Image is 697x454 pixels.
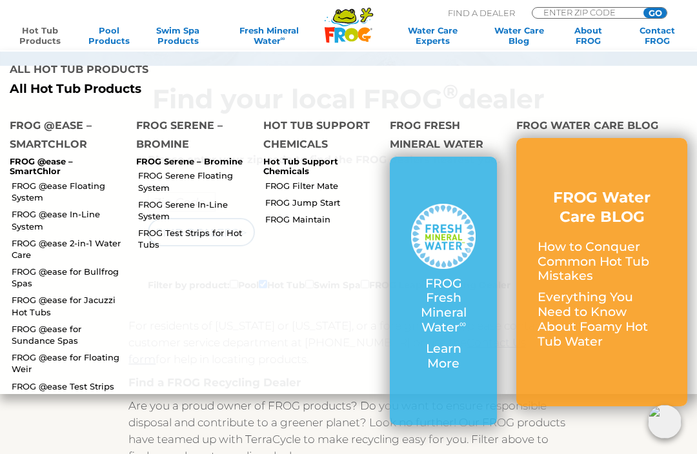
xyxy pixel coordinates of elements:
h4: FROG Serene – Bromine [136,116,243,157]
a: FROG Test Strips for Hot Tubs [138,227,253,250]
sup: ∞ [460,318,466,330]
a: FROG Filter Mate [265,180,380,192]
input: GO [643,8,667,18]
a: FROG Maintain [265,213,380,225]
a: FROG @ease for Bullfrog Spas [12,266,126,289]
a: AboutFROG [561,25,615,46]
a: FROG Water Care BLOG How to Conquer Common Hot Tub Mistakes Everything You Need to Know About Foa... [538,188,666,355]
h4: FROG Water Care Blog [516,116,687,138]
h3: FROG Water Care BLOG [538,188,666,227]
a: FROG @ease for Jacuzzi Hot Tubs [12,294,126,317]
h4: FROG Fresh Mineral Water [390,116,497,157]
h4: Hot Tub Support Chemicals [263,116,370,157]
a: FROG Jump Start [265,197,380,208]
img: openIcon [648,405,682,439]
a: FROG Fresh Mineral Water∞ Learn More [411,204,476,377]
p: Learn More [411,342,476,371]
a: Swim SpaProducts [151,25,205,46]
a: FROG @ease for Floating Weir [12,351,126,375]
h4: FROG @ease – SmartChlor [10,116,117,157]
a: All Hot Tub Products [10,82,339,97]
a: FROG @ease Floating System [12,180,126,203]
a: FROG @ease Test Strips [12,380,126,392]
a: Water CareExperts [389,25,477,46]
a: ContactFROG [631,25,684,46]
a: FROG @ease for Sundance Spas [12,323,126,346]
p: FROG Fresh Mineral Water [411,277,476,335]
a: PoolProducts [82,25,136,46]
a: Hot TubProducts [13,25,66,46]
a: FROG @ease In-Line System [12,208,126,232]
p: How to Conquer Common Hot Tub Mistakes [538,240,666,284]
p: FROG @ease – SmartChlor [10,157,117,177]
sup: ∞ [281,35,285,42]
a: FROG Serene Floating System [138,170,253,193]
a: FROG @ease 2-in-1 Water Care [12,237,126,261]
p: Find A Dealer [448,7,515,19]
p: Hot Tub Support Chemicals [263,157,370,177]
a: Water CareBlog [492,25,546,46]
p: FROG Serene – Bromine [136,157,243,167]
a: Fresh MineralWater∞ [220,25,318,46]
a: FROG Serene In-Line System [138,199,253,222]
input: Zip Code Form [542,8,629,17]
p: Everything You Need to Know About Foamy Hot Tub Water [538,290,666,349]
h4: All Hot Tub Products [10,60,339,82]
